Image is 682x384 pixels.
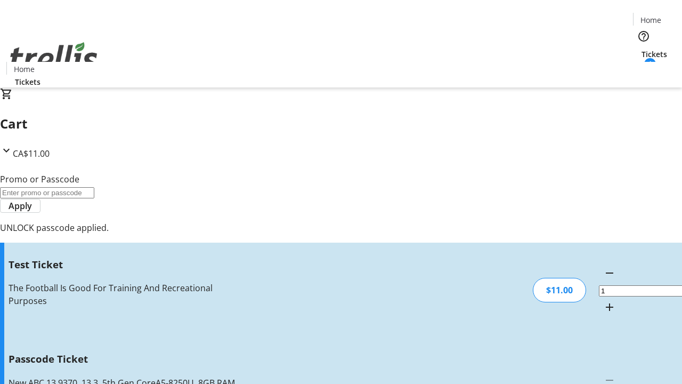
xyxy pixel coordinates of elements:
[9,282,241,307] div: The Football Is Good For Training And Recreational Purposes
[6,76,49,87] a: Tickets
[642,49,667,60] span: Tickets
[13,148,50,159] span: CA$11.00
[9,351,241,366] h3: Passcode Ticket
[599,262,620,284] button: Decrement by one
[15,76,40,87] span: Tickets
[6,30,101,84] img: Orient E2E Organization bW73qfA9ru's Logo
[633,26,654,47] button: Help
[9,257,241,272] h3: Test Ticket
[14,63,35,75] span: Home
[634,14,668,26] a: Home
[640,14,661,26] span: Home
[9,199,32,212] span: Apply
[633,60,654,81] button: Cart
[633,49,676,60] a: Tickets
[7,63,41,75] a: Home
[533,278,586,302] div: $11.00
[599,297,620,318] button: Increment by one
